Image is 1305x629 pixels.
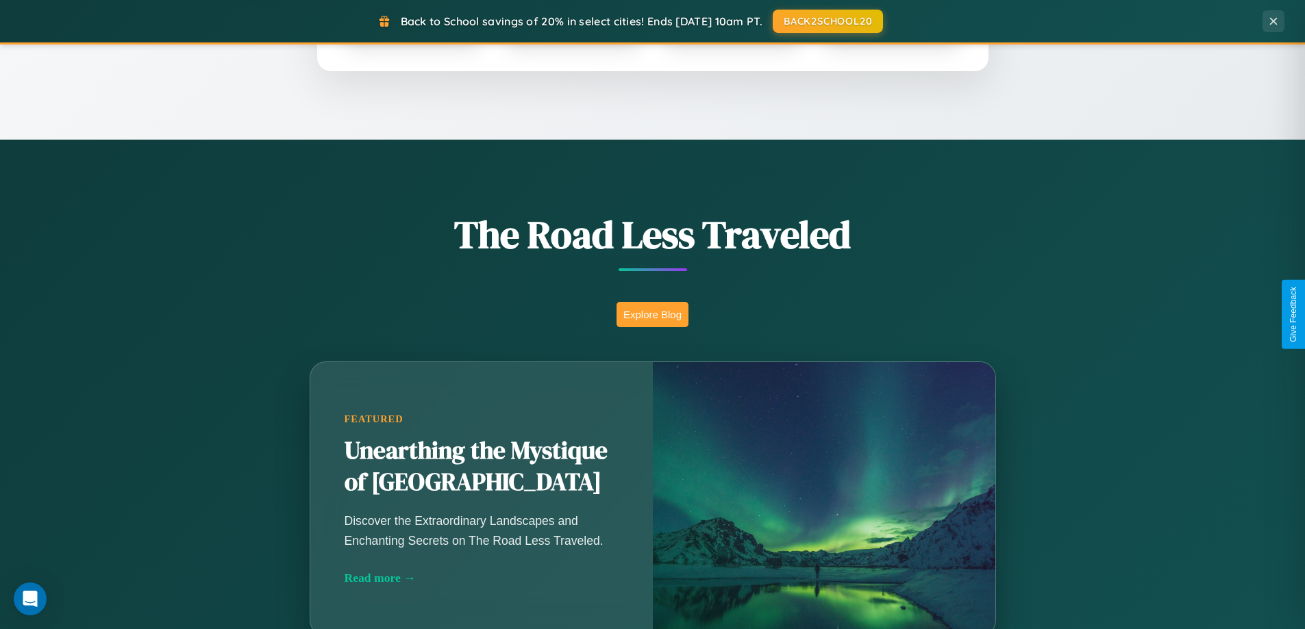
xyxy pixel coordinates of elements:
[14,582,47,615] div: Open Intercom Messenger
[345,511,619,550] p: Discover the Extraordinary Landscapes and Enchanting Secrets on The Road Less Traveled.
[345,571,619,585] div: Read more →
[345,413,619,425] div: Featured
[1289,287,1298,342] div: Give Feedback
[345,435,619,498] h2: Unearthing the Mystique of [GEOGRAPHIC_DATA]
[401,14,762,28] span: Back to School savings of 20% in select cities! Ends [DATE] 10am PT.
[242,208,1064,261] h1: The Road Less Traveled
[773,10,883,33] button: BACK2SCHOOL20
[617,302,688,327] button: Explore Blog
